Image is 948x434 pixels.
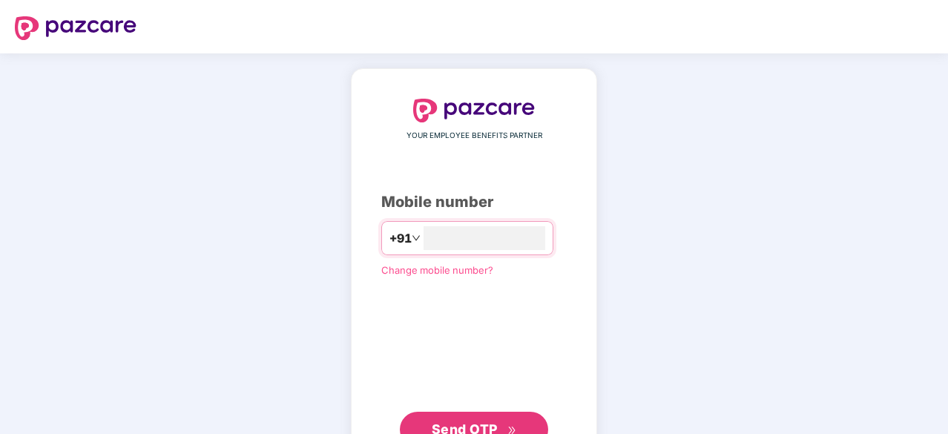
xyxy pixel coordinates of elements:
div: Mobile number [381,191,567,214]
span: YOUR EMPLOYEE BENEFITS PARTNER [406,130,542,142]
img: logo [413,99,535,122]
a: Change mobile number? [381,264,493,276]
span: +91 [389,229,412,248]
img: logo [15,16,136,40]
span: down [412,234,421,243]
